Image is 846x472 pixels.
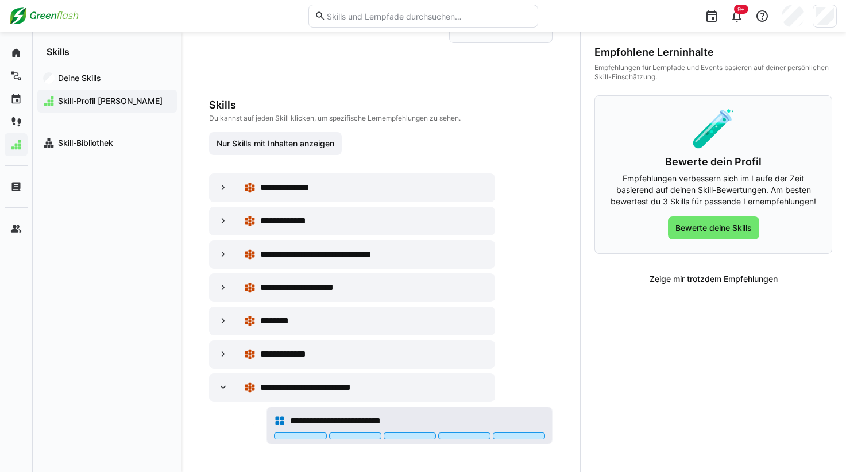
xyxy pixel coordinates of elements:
[209,114,553,123] p: Du kannst auf jeden Skill klicken, um spezifische Lernempfehlungen zu sehen.
[609,173,818,207] p: Empfehlungen verbessern sich im Laufe der Zeit basierend auf deinen Skill-Bewertungen. Am besten ...
[594,46,832,59] div: Empfohlene Lerninhalte
[209,99,553,111] h3: Skills
[594,63,832,82] div: Empfehlungen für Lernpfade und Events basieren auf deiner persönlichen Skill-Einschätzung.
[737,6,745,13] span: 9+
[609,110,818,146] div: 🧪
[209,132,342,155] button: Nur Skills mit Inhalten anzeigen
[668,216,759,239] button: Bewerte deine Skills
[609,156,818,168] h3: Bewerte dein Profil
[326,11,531,21] input: Skills und Lernpfade durchsuchen…
[648,273,779,285] span: Zeige mir trotzdem Empfehlungen
[56,95,171,107] span: Skill-Profil [PERSON_NAME]
[642,268,785,291] button: Zeige mir trotzdem Empfehlungen
[674,222,754,234] span: Bewerte deine Skills
[215,138,336,149] span: Nur Skills mit Inhalten anzeigen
